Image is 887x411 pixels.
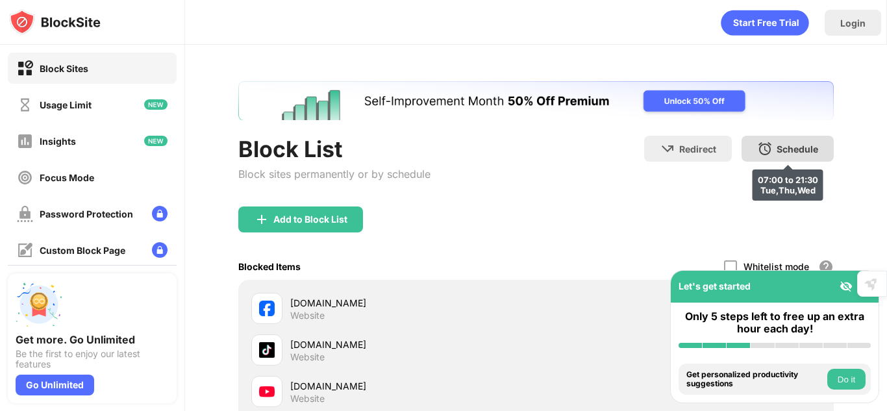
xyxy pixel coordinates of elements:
div: Block List [238,136,431,162]
img: customize-block-page-off.svg [17,242,33,258]
img: lock-menu.svg [152,242,168,258]
div: Redirect [679,143,716,155]
div: Insights [40,136,76,147]
div: Password Protection [40,208,133,219]
div: Be the first to enjoy our latest features [16,349,169,369]
button: Do it [827,369,866,390]
div: animation [721,10,809,36]
img: eye-not-visible.svg [840,280,853,293]
div: Blocked Items [238,261,301,272]
img: password-protection-off.svg [17,206,33,222]
div: Login [840,18,866,29]
div: Get personalized productivity suggestions [686,370,824,389]
img: favicons [259,342,275,358]
iframe: Banner [238,81,834,120]
div: [DOMAIN_NAME] [290,296,536,310]
img: time-usage-off.svg [17,97,33,113]
img: favicons [259,301,275,316]
div: Website [290,393,325,405]
div: Let's get started [679,280,751,292]
img: new-icon.svg [144,99,168,110]
img: favicons [259,384,275,399]
img: logo-blocksite.svg [9,9,101,35]
div: Schedule [777,143,818,155]
div: Block Sites [40,63,88,74]
div: Usage Limit [40,99,92,110]
div: [DOMAIN_NAME] [290,379,536,393]
div: Go Unlimited [16,375,94,395]
div: Website [290,351,325,363]
img: lock-menu.svg [152,206,168,221]
div: 07:00 to 21:30 [758,175,818,185]
img: block-on.svg [17,60,33,77]
img: new-icon.svg [144,136,168,146]
div: Tue,Thu,Wed [758,185,818,195]
img: push-unlimited.svg [16,281,62,328]
div: Custom Block Page [40,245,125,256]
div: Focus Mode [40,172,94,183]
div: Add to Block List [273,214,347,225]
img: focus-off.svg [17,169,33,186]
div: Only 5 steps left to free up an extra hour each day! [679,310,871,335]
div: Website [290,310,325,321]
div: Whitelist mode [743,261,809,272]
div: [DOMAIN_NAME] [290,338,536,351]
div: Block sites permanently or by schedule [238,168,431,181]
img: insights-off.svg [17,133,33,149]
div: Get more. Go Unlimited [16,333,169,346]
